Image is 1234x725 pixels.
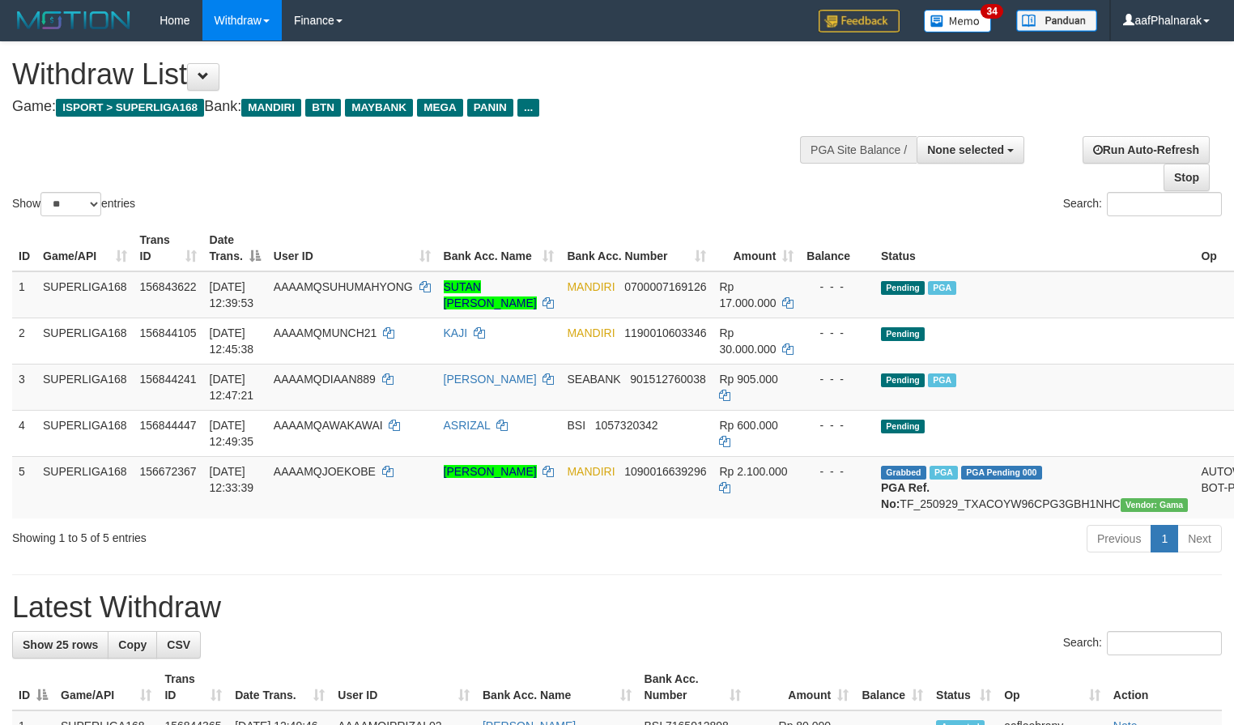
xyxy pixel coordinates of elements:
a: 1 [1151,525,1178,552]
a: Previous [1087,525,1151,552]
span: Pending [881,327,925,341]
td: SUPERLIGA168 [36,364,134,410]
th: Balance: activate to sort column ascending [855,664,930,710]
td: 1 [12,271,36,318]
b: PGA Ref. No: [881,481,930,510]
span: 156672367 [140,465,197,478]
span: AAAAMQJOEKOBE [274,465,376,478]
span: AAAAMQMUNCH21 [274,326,377,339]
a: CSV [156,631,201,659]
img: MOTION_logo.png [12,8,135,32]
th: Game/API: activate to sort column ascending [36,225,134,271]
td: SUPERLIGA168 [36,318,134,364]
div: - - - [806,371,868,387]
span: ... [517,99,539,117]
span: CSV [167,638,190,651]
th: User ID: activate to sort column ascending [267,225,437,271]
span: Marked by aafsoycanthlai [928,281,956,295]
h4: Game: Bank: [12,99,806,115]
span: AAAAMQDIAAN889 [274,373,376,386]
span: [DATE] 12:33:39 [210,465,254,494]
span: Rp 2.100.000 [719,465,787,478]
span: Copy 0700007169126 to clipboard [624,280,706,293]
span: MAYBANK [345,99,413,117]
span: Marked by aafsengchandara [928,373,956,387]
label: Show entries [12,192,135,216]
span: BTN [305,99,341,117]
span: Rp 600.000 [719,419,777,432]
a: KAJI [444,326,468,339]
span: [DATE] 12:45:38 [210,326,254,356]
td: TF_250929_TXACOYW96CPG3GBH1NHC [874,456,1194,518]
th: Trans ID: activate to sort column ascending [158,664,228,710]
td: 5 [12,456,36,518]
div: PGA Site Balance / [800,136,917,164]
span: PANIN [467,99,513,117]
th: Bank Acc. Number: activate to sort column ascending [638,664,748,710]
input: Search: [1107,631,1222,655]
th: Date Trans.: activate to sort column ascending [228,664,331,710]
span: SEABANK [567,373,620,386]
span: Copy 1190010603346 to clipboard [624,326,706,339]
span: AAAAMQAWAKAWAI [274,419,383,432]
span: Rp 17.000.000 [719,280,776,309]
span: MANDIRI [567,465,615,478]
a: Run Auto-Refresh [1083,136,1210,164]
label: Search: [1063,631,1222,655]
th: Amount: activate to sort column ascending [747,664,855,710]
th: Amount: activate to sort column ascending [713,225,800,271]
th: Status [874,225,1194,271]
td: 4 [12,410,36,456]
span: ISPORT > SUPERLIGA168 [56,99,204,117]
span: PGA Pending [961,466,1042,480]
h1: Latest Withdraw [12,591,1222,624]
a: Copy [108,631,157,659]
span: [DATE] 12:49:35 [210,419,254,448]
span: Grabbed [881,466,926,480]
th: Op: activate to sort column ascending [998,664,1107,710]
img: Feedback.jpg [819,10,900,32]
a: [PERSON_NAME] [444,373,537,386]
select: Showentries [40,192,101,216]
th: Game/API: activate to sort column ascending [54,664,158,710]
span: MEGA [417,99,463,117]
a: SUTAN [PERSON_NAME] [444,280,537,309]
span: Pending [881,373,925,387]
input: Search: [1107,192,1222,216]
span: Pending [881,420,925,433]
img: Button%20Memo.svg [924,10,992,32]
th: ID [12,225,36,271]
button: None selected [917,136,1024,164]
span: MANDIRI [567,280,615,293]
span: Show 25 rows [23,638,98,651]
td: 2 [12,318,36,364]
span: [DATE] 12:47:21 [210,373,254,402]
td: SUPERLIGA168 [36,456,134,518]
a: Next [1177,525,1222,552]
th: ID: activate to sort column descending [12,664,54,710]
span: 34 [981,4,1002,19]
th: Balance [800,225,874,271]
th: Trans ID: activate to sort column ascending [134,225,203,271]
a: Show 25 rows [12,631,109,659]
th: User ID: activate to sort column ascending [331,664,476,710]
span: AAAAMQSUHUMAHYONG [274,280,413,293]
span: 156843622 [140,280,197,293]
div: Showing 1 to 5 of 5 entries [12,523,502,546]
h1: Withdraw List [12,58,806,91]
span: Pending [881,281,925,295]
label: Search: [1063,192,1222,216]
span: 156844447 [140,419,197,432]
span: Rp 30.000.000 [719,326,776,356]
span: [DATE] 12:39:53 [210,280,254,309]
span: Vendor URL: https://trx31.1velocity.biz [1121,498,1189,512]
a: ASRIZAL [444,419,491,432]
td: 3 [12,364,36,410]
span: Copy 901512760038 to clipboard [630,373,705,386]
span: Copy [118,638,147,651]
span: Marked by aafsengchandara [930,466,958,480]
span: Rp 905.000 [719,373,777,386]
span: 156844105 [140,326,197,339]
a: Stop [1164,164,1210,191]
th: Bank Acc. Number: activate to sort column ascending [560,225,713,271]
